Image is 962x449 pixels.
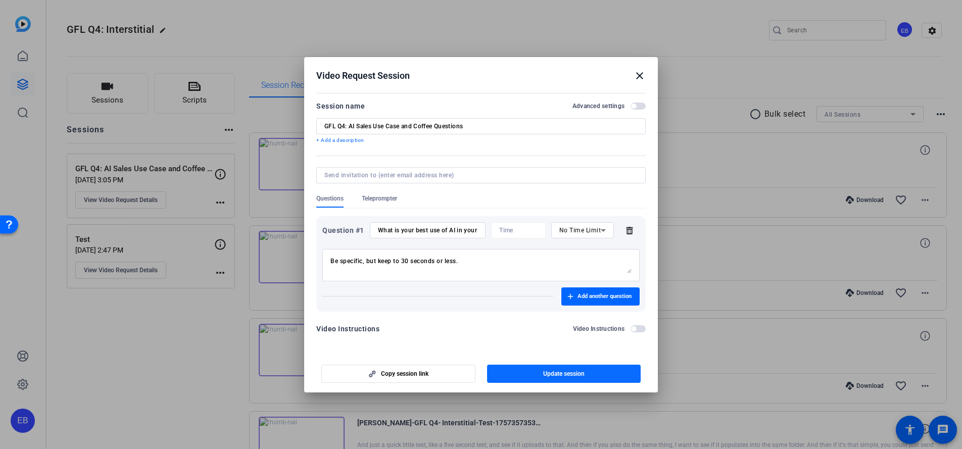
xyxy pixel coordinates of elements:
div: Video Instructions [316,323,379,335]
button: Copy session link [321,365,475,383]
h2: Video Instructions [573,325,625,333]
input: Time [499,226,537,234]
div: Question #1 [322,224,364,236]
span: Questions [316,194,344,203]
div: Video Request Session [316,70,646,82]
h2: Advanced settings [572,102,624,110]
div: Session name [316,100,365,112]
span: Add another question [578,292,632,301]
span: Update session [543,370,585,378]
input: Enter Session Name [324,122,638,130]
input: Send invitation to (enter email address here) [324,171,634,179]
input: Enter your question here [378,226,477,234]
p: + Add a description [316,136,646,144]
span: No Time Limit [559,227,601,234]
mat-icon: close [634,70,646,82]
button: Update session [487,365,641,383]
span: Copy session link [381,370,428,378]
span: Teleprompter [362,194,397,203]
button: Add another question [561,287,640,306]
